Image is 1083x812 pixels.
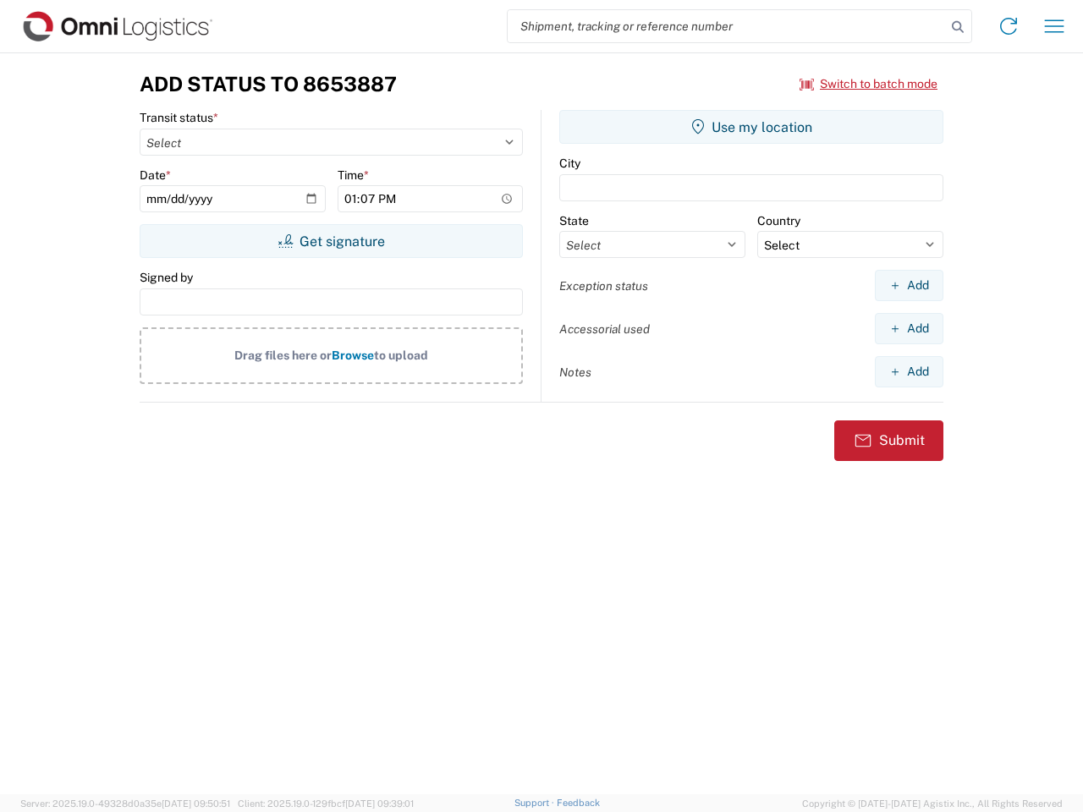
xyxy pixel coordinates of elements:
[332,348,374,362] span: Browse
[559,321,650,337] label: Accessorial used
[514,798,557,808] a: Support
[345,798,414,809] span: [DATE] 09:39:01
[559,365,591,380] label: Notes
[875,270,943,301] button: Add
[20,798,230,809] span: Server: 2025.19.0-49328d0a35e
[800,70,937,98] button: Switch to batch mode
[140,110,218,125] label: Transit status
[162,798,230,809] span: [DATE] 09:50:51
[234,348,332,362] span: Drag files here or
[559,278,648,294] label: Exception status
[140,72,397,96] h3: Add Status to 8653887
[557,798,600,808] a: Feedback
[559,156,580,171] label: City
[238,798,414,809] span: Client: 2025.19.0-129fbcf
[875,356,943,387] button: Add
[559,213,589,228] label: State
[834,420,943,461] button: Submit
[875,313,943,344] button: Add
[508,10,946,42] input: Shipment, tracking or reference number
[374,348,428,362] span: to upload
[802,796,1063,811] span: Copyright © [DATE]-[DATE] Agistix Inc., All Rights Reserved
[140,224,523,258] button: Get signature
[559,110,943,144] button: Use my location
[757,213,800,228] label: Country
[140,167,171,183] label: Date
[338,167,369,183] label: Time
[140,270,193,285] label: Signed by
